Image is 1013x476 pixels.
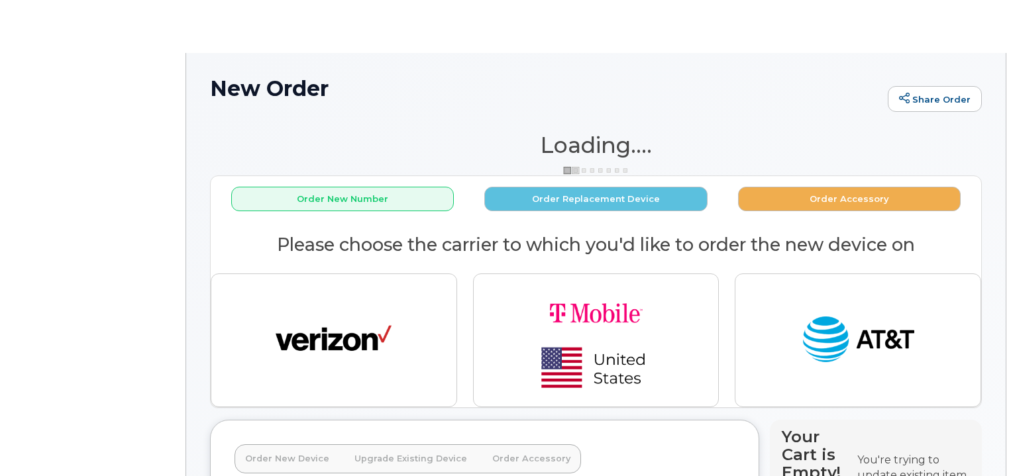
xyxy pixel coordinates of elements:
button: Order Replacement Device [484,187,707,211]
img: t-mobile-78392d334a420d5b7f0e63d4fa81f6287a21d394dc80d677554bb55bbab1186f.png [504,285,689,396]
button: Order Accessory [738,187,961,211]
h2: Please choose the carrier to which you'd like to order the new device on [211,235,981,255]
img: verizon-ab2890fd1dd4a6c9cf5f392cd2db4626a3dae38ee8226e09bcb5c993c4c79f81.png [276,310,392,370]
h1: New Order [210,77,881,100]
a: Upgrade Existing Device [344,444,478,473]
img: ajax-loader-3a6953c30dc77f0bf724df975f13086db4f4c1262e45940f03d1251963f1bf2e.gif [563,166,629,175]
a: Order New Device [235,444,340,473]
button: Order New Number [231,187,454,211]
img: at_t-fb3d24644a45acc70fc72cc47ce214d34099dfd970ee3ae2334e4251f9d920fd.png [800,310,916,370]
a: Order Accessory [482,444,581,473]
h1: Loading.... [210,133,982,157]
a: Share Order [888,86,982,113]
